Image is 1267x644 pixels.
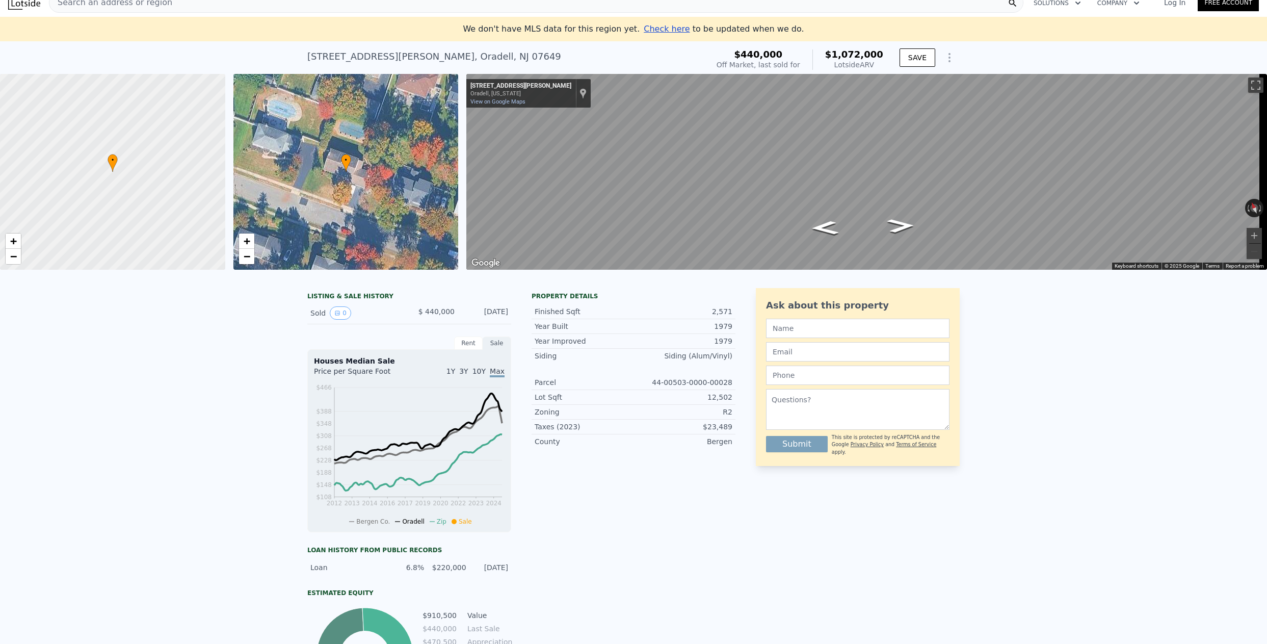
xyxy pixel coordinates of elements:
a: Zoom out [239,249,254,264]
tspan: 2023 [468,500,484,507]
div: Sale [483,337,511,350]
span: Oradell [402,518,424,525]
div: County [535,436,633,447]
tspan: 2020 [433,500,448,507]
button: Submit [766,436,828,452]
div: Oradell, [US_STATE] [470,90,571,97]
td: Value [465,610,511,621]
div: Off Market, last sold for [717,60,800,70]
div: Siding (Alum/Vinyl) [633,351,732,361]
span: Sale [459,518,472,525]
tspan: 2017 [398,500,413,507]
span: $1,072,000 [825,49,883,60]
div: Estimated Equity [307,589,511,597]
div: Taxes (2023) [535,422,633,432]
tspan: 2019 [415,500,431,507]
div: [STREET_ADDRESS][PERSON_NAME] [470,82,571,90]
a: View on Google Maps [470,98,525,105]
div: 2,571 [633,306,732,317]
button: Rotate counterclockwise [1245,199,1251,217]
div: Price per Square Foot [314,366,409,382]
tspan: $268 [316,445,332,452]
tspan: 2022 [451,500,466,507]
tspan: 2013 [344,500,360,507]
div: Bergen [633,436,732,447]
td: Last Sale [465,623,511,634]
span: • [108,156,118,165]
span: + [243,235,250,247]
span: 3Y [459,367,468,375]
div: Lot Sqft [535,392,633,402]
a: Show location on map [579,88,587,99]
div: Loan history from public records [307,546,511,554]
a: Zoom in [239,234,254,249]
div: 6.8% [388,562,424,573]
div: [STREET_ADDRESS][PERSON_NAME] , Oradell , NJ 07649 [307,49,561,64]
div: Lotside ARV [825,60,883,70]
div: Ask about this property [766,298,949,313]
div: This site is protected by reCAPTCHA and the Google and apply. [832,434,949,456]
div: Map [466,74,1267,270]
td: $910,500 [422,610,457,621]
span: 10Y [472,367,486,375]
div: 1979 [633,336,732,346]
td: $440,000 [422,623,457,634]
button: Keyboard shortcuts [1115,263,1158,270]
tspan: $188 [316,469,332,476]
input: Phone [766,366,949,385]
tspan: 2024 [486,500,501,507]
button: Show Options [939,47,960,68]
span: − [10,250,17,263]
button: Reset the view [1247,198,1262,218]
span: − [243,250,250,263]
div: Year Improved [535,336,633,346]
span: Check here [644,24,690,34]
button: Toggle fullscreen view [1248,78,1263,93]
tspan: $348 [316,420,332,427]
tspan: $308 [316,432,332,440]
div: 44-00503-0000-00028 [633,377,732,388]
span: + [10,235,17,247]
a: Zoom in [6,234,21,249]
tspan: $388 [316,408,332,415]
tspan: $148 [316,481,332,488]
div: 1979 [633,321,732,331]
img: Google [469,256,503,270]
div: $23,489 [633,422,732,432]
div: • [341,154,351,172]
div: Street View [466,74,1267,270]
div: R2 [633,407,732,417]
span: Max [490,367,505,377]
a: Terms [1205,263,1220,269]
div: Houses Median Sale [314,356,505,366]
input: Name [766,319,949,338]
span: Bergen Co. [356,518,390,525]
div: We don't have MLS data for this region yet. [463,23,804,35]
span: © 2025 Google [1165,263,1199,269]
div: $220,000 [430,562,466,573]
button: Rotate clockwise [1258,199,1264,217]
a: Report a problem [1226,263,1264,269]
tspan: 2012 [327,500,342,507]
tspan: 2016 [380,500,395,507]
tspan: $108 [316,494,332,501]
div: Parcel [535,377,633,388]
button: Zoom out [1247,244,1262,259]
div: Property details [532,292,735,300]
div: Siding [535,351,633,361]
tspan: $228 [316,457,332,464]
input: Email [766,342,949,362]
div: Year Built [535,321,633,331]
div: 12,502 [633,392,732,402]
span: 1Y [446,367,455,375]
div: Zoning [535,407,633,417]
div: [DATE] [463,306,508,320]
span: $440,000 [734,49,783,60]
div: Finished Sqft [535,306,633,317]
span: Zip [437,518,446,525]
path: Go West, Cordes Ct [799,218,850,238]
a: Open this area in Google Maps (opens a new window) [469,256,503,270]
a: Zoom out [6,249,21,264]
path: Go East, Cordes Ct [876,216,927,236]
tspan: 2014 [362,500,378,507]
